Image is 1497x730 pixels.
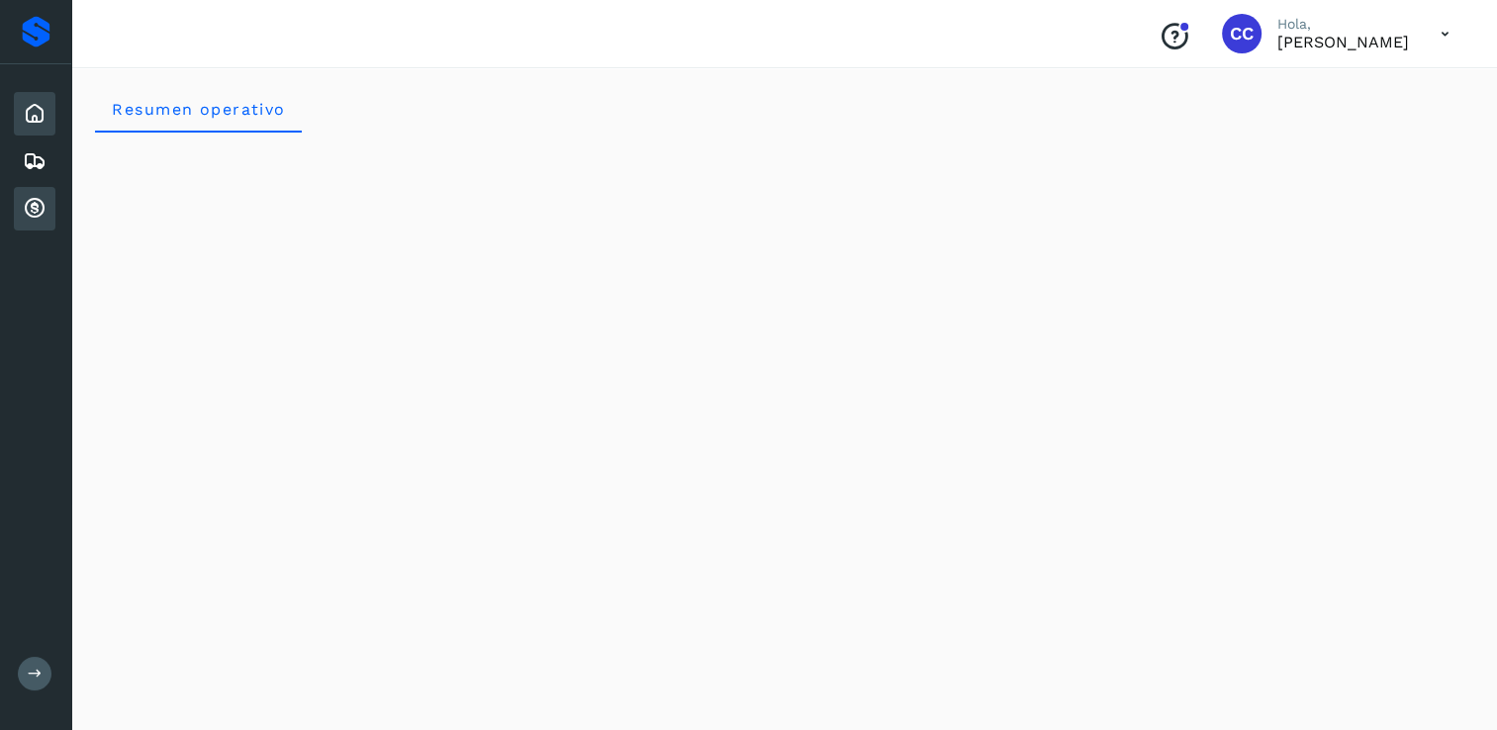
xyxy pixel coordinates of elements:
[14,92,55,136] div: Inicio
[1277,16,1409,33] p: Hola,
[1277,33,1409,51] p: Carlos Cardiel Castro
[14,187,55,230] div: Cuentas por cobrar
[14,139,55,183] div: Embarques
[111,100,286,119] span: Resumen operativo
